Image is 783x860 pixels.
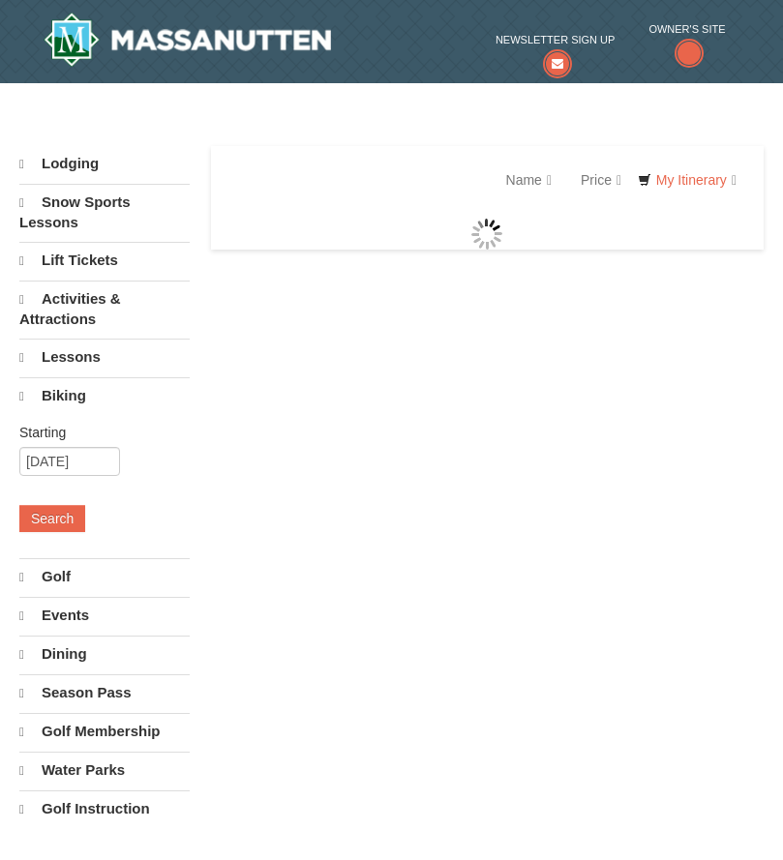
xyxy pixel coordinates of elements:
[19,423,175,442] label: Starting
[44,13,332,67] img: Massanutten Resort Logo
[648,19,725,39] span: Owner's Site
[19,597,190,634] a: Events
[19,713,190,750] a: Golf Membership
[19,790,190,827] a: Golf Instruction
[44,13,332,67] a: Massanutten Resort
[19,505,85,532] button: Search
[492,161,566,199] a: Name
[19,377,190,414] a: Biking
[19,752,190,788] a: Water Parks
[625,165,749,194] a: My Itinerary
[648,19,725,70] a: Owner's Site
[19,146,190,182] a: Lodging
[19,636,190,672] a: Dining
[19,242,190,279] a: Lift Tickets
[19,281,190,337] a: Activities & Attractions
[471,219,502,250] img: wait gif
[496,30,615,70] a: Newsletter Sign Up
[19,674,190,711] a: Season Pass
[496,30,615,49] span: Newsletter Sign Up
[19,184,190,240] a: Snow Sports Lessons
[19,558,190,595] a: Golf
[566,161,636,199] a: Price
[19,339,190,375] a: Lessons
